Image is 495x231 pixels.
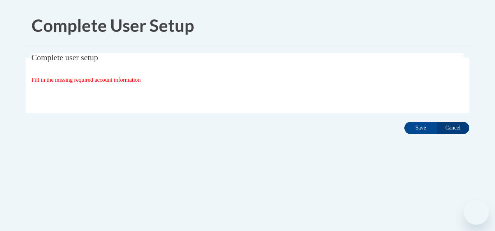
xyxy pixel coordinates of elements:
[32,77,141,83] span: Fill in the missing required account information
[464,200,489,225] iframe: Button to launch messaging window
[32,53,98,62] span: Complete user setup
[404,122,437,134] input: Save
[437,122,469,134] input: Cancel
[32,15,194,35] span: Complete User Setup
